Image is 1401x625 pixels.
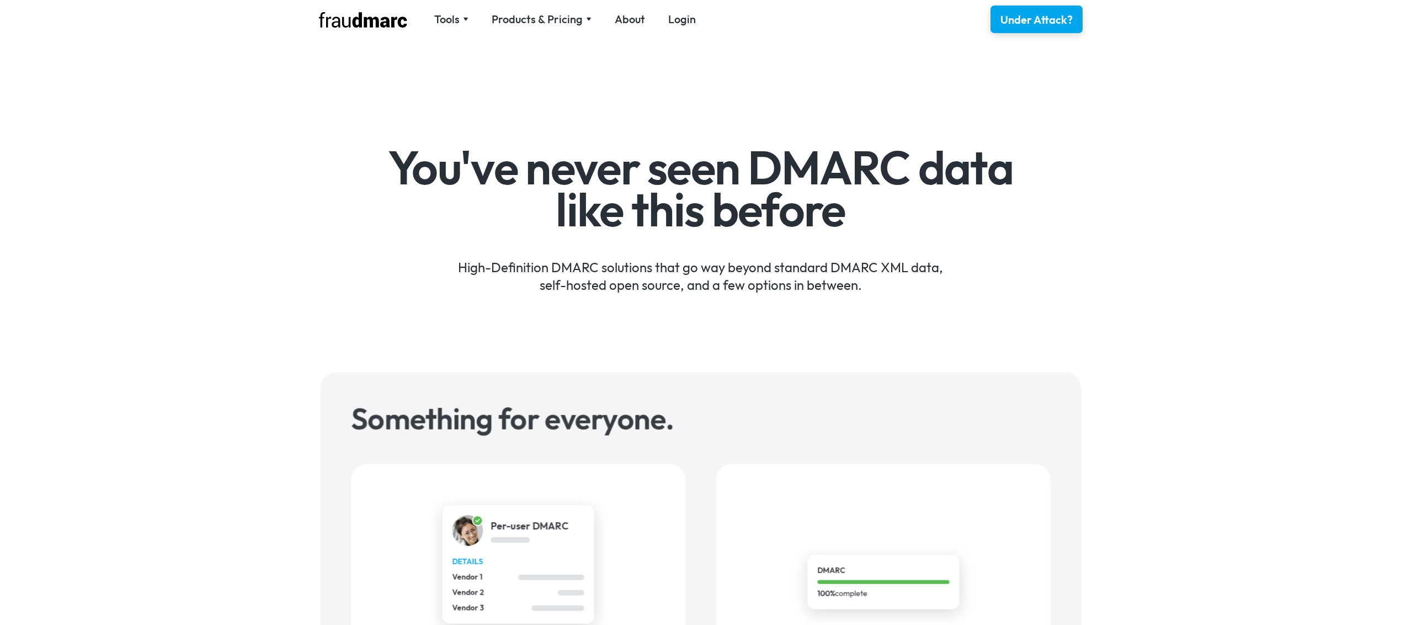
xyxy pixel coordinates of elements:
div: complete [817,588,949,600]
div: Vendor 3 [452,602,531,614]
div: Per-user DMARC [491,519,568,533]
a: Under Attack? [990,6,1083,33]
strong: 100% [817,589,835,598]
div: High-Definition DMARC solutions that go way beyond standard DMARC XML data, self-hosted open sour... [380,242,1021,294]
div: DMARC [817,565,949,576]
a: Login [668,12,696,27]
div: Products & Pricing [492,12,592,27]
h3: Something for everyone. [351,404,1051,433]
div: Under Attack? [1000,12,1073,28]
div: details [452,556,584,568]
h1: You've never seen DMARC data like this before [380,147,1021,230]
div: Vendor 2 [452,587,557,598]
a: About [615,12,645,27]
div: Tools [434,12,460,27]
div: Vendor 1 [452,571,518,583]
div: Products & Pricing [492,12,583,27]
div: Tools [434,12,468,27]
